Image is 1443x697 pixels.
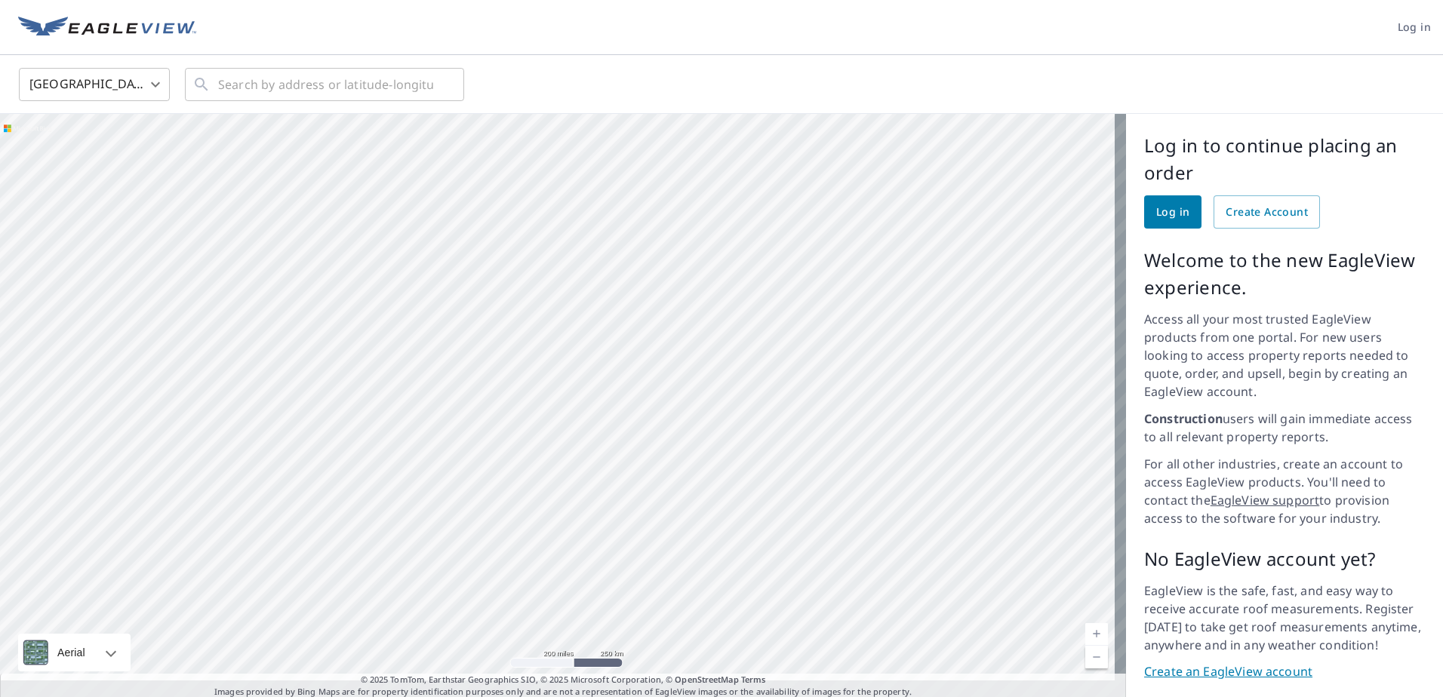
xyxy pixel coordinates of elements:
p: For all other industries, create an account to access EagleView products. You'll need to contact ... [1144,455,1425,527]
div: Aerial [53,634,90,671]
a: Create Account [1214,195,1320,229]
div: [GEOGRAPHIC_DATA] [19,63,170,106]
span: Create Account [1226,203,1308,222]
strong: Construction [1144,410,1223,427]
a: Current Level 5, Zoom Out [1085,646,1108,668]
img: EV Logo [18,17,196,39]
p: users will gain immediate access to all relevant property reports. [1144,410,1425,446]
input: Search by address or latitude-longitude [218,63,433,106]
p: No EagleView account yet? [1144,545,1425,573]
p: Access all your most trusted EagleView products from one portal. For new users looking to access ... [1144,310,1425,401]
span: Log in [1156,203,1189,222]
p: EagleView is the safe, fast, and easy way to receive accurate roof measurements. Register [DATE] ... [1144,582,1425,654]
span: Log in [1398,18,1431,37]
a: EagleView support [1211,492,1320,508]
div: Aerial [18,634,131,671]
a: Log in [1144,195,1201,229]
p: Welcome to the new EagleView experience. [1144,247,1425,301]
a: OpenStreetMap [675,674,738,685]
a: Create an EagleView account [1144,663,1425,680]
a: Terms [741,674,766,685]
span: © 2025 TomTom, Earthstar Geographics SIO, © 2025 Microsoft Corporation, © [361,674,766,686]
a: Current Level 5, Zoom In [1085,623,1108,646]
p: Log in to continue placing an order [1144,132,1425,186]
